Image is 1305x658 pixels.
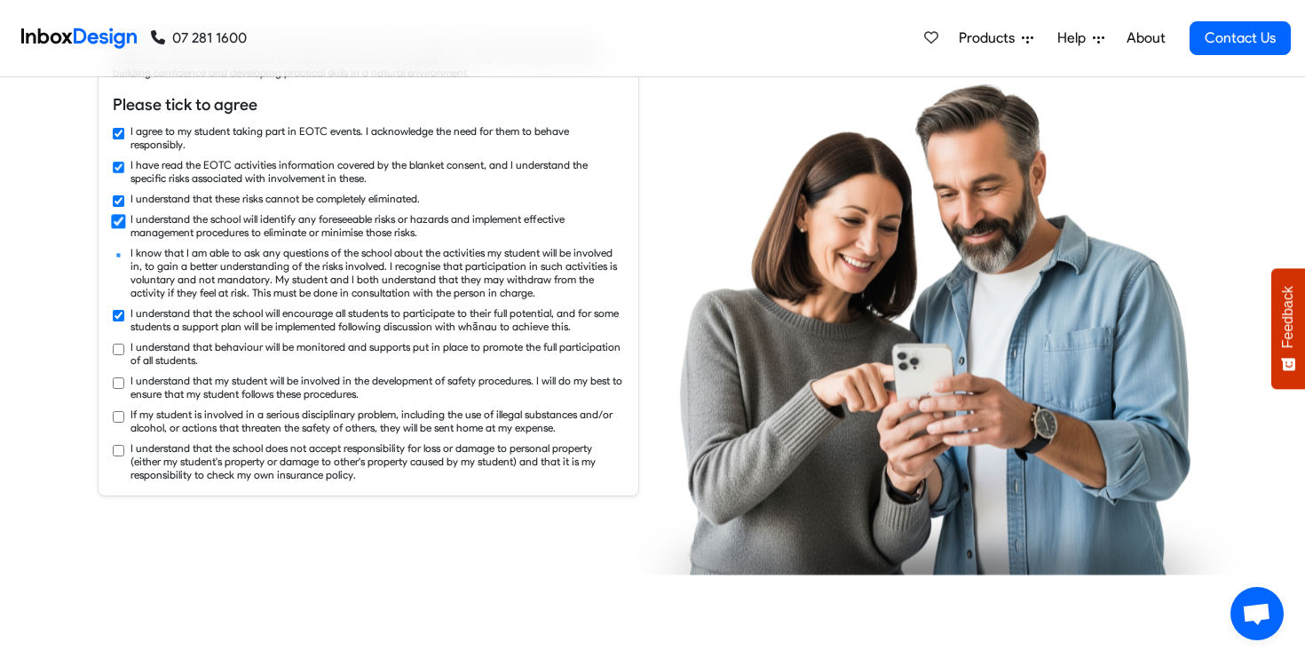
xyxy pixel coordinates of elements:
button: Feedback - Show survey [1271,268,1305,389]
label: I understand that the school does not accept responsibility for loss or damage to personal proper... [130,441,624,481]
span: Products [959,28,1022,49]
label: I know that I am able to ask any questions of the school about the activities my student will be ... [130,246,624,299]
label: I have read the EOTC activities information covered by the blanket consent, and I understand the ... [130,158,624,185]
span: Feedback [1280,286,1296,348]
a: Help [1050,20,1111,56]
img: parents_using_phone.png [632,83,1241,575]
a: About [1121,20,1170,56]
a: 07 281 1600 [151,28,247,49]
label: I agree to my student taking part in EOTC events. I acknowledge the need for them to behave respo... [130,124,624,151]
label: If my student is involved in a serious disciplinary problem, including the use of illegal substan... [130,408,624,434]
a: Products [952,20,1040,56]
label: I understand that my student will be involved in the development of safety procedures. I will do ... [130,374,624,400]
label: I understand the school will identify any foreseeable risks or hazards and implement effective ma... [130,212,624,239]
label: I understand that the school will encourage all students to participate to their full potential, ... [130,306,624,333]
div: Open chat [1230,587,1284,640]
label: I understand that behaviour will be monitored and supports put in place to promote the full parti... [130,340,624,367]
h6: Please tick to agree [113,93,624,116]
a: Contact Us [1190,21,1291,55]
label: I understand that these risks cannot be completely eliminated. [130,192,420,205]
span: Help [1057,28,1093,49]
